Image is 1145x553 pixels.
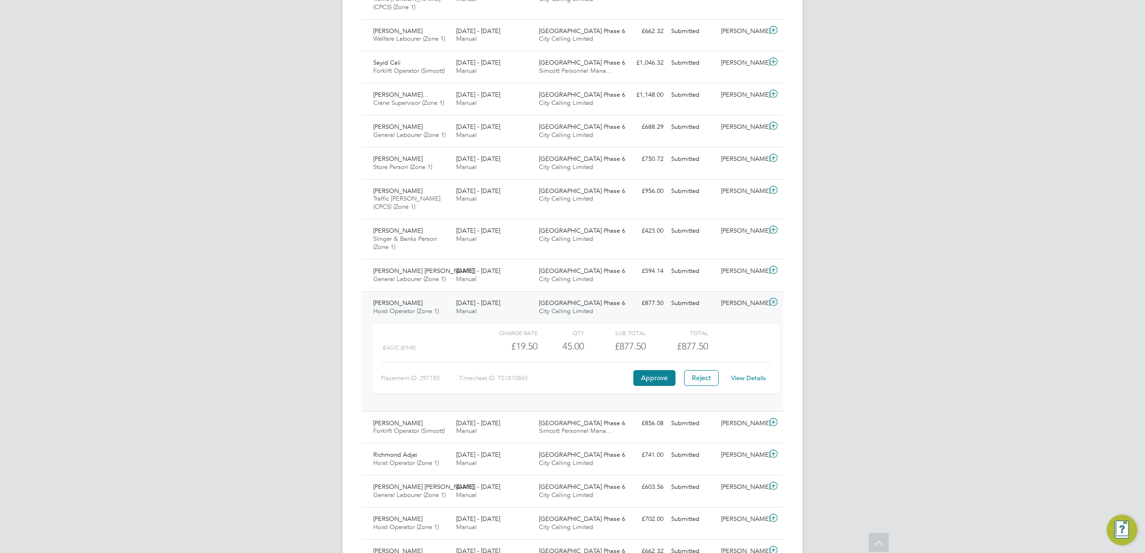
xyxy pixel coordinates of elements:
span: [PERSON_NAME] [PERSON_NAME] [373,267,474,275]
div: 45.00 [538,339,584,354]
span: Hoist Operator (Zone 1) [373,459,439,467]
span: [DATE] - [DATE] [456,299,500,307]
div: Submitted [667,55,717,71]
span: Manual [456,523,477,531]
div: Submitted [667,263,717,279]
span: City Calling Limited [539,459,593,467]
button: Approve [633,370,676,385]
span: [GEOGRAPHIC_DATA] Phase 6 [539,515,625,523]
span: [PERSON_NAME] [373,419,423,427]
div: £741.00 [618,447,667,463]
span: [GEOGRAPHIC_DATA] Phase 6 [539,419,625,427]
span: [DATE] - [DATE] [456,155,500,163]
button: Reject [684,370,719,385]
span: City Calling Limited [539,523,593,531]
span: City Calling Limited [539,194,593,203]
span: Basic (£/HR) [383,344,416,351]
div: [PERSON_NAME] [717,416,767,431]
span: [DATE] - [DATE] [456,226,500,235]
div: [PERSON_NAME] [717,479,767,495]
div: QTY [538,327,584,339]
div: Submitted [667,87,717,103]
div: £750.72 [618,151,667,167]
div: Submitted [667,295,717,311]
span: Simcott Personnel Mana… [539,67,612,75]
div: Submitted [667,447,717,463]
span: [DATE] - [DATE] [456,58,500,67]
span: [DATE] - [DATE] [456,483,500,491]
div: [PERSON_NAME] [717,87,767,103]
span: City Calling Limited [539,307,593,315]
span: Hoist Operator (Zone 1) [373,523,439,531]
span: Manual [456,427,477,435]
span: Traffic [PERSON_NAME] (CPCS) (Zone 1) [373,194,440,211]
span: [GEOGRAPHIC_DATA] Phase 6 [539,187,625,195]
span: [GEOGRAPHIC_DATA] Phase 6 [539,27,625,35]
div: [PERSON_NAME] [717,447,767,463]
span: [DATE] - [DATE] [456,515,500,523]
div: Sub Total [584,327,646,339]
div: £423.00 [618,223,667,239]
span: City Calling Limited [539,131,593,139]
span: [GEOGRAPHIC_DATA] Phase 6 [539,451,625,459]
span: [GEOGRAPHIC_DATA] Phase 6 [539,483,625,491]
span: [PERSON_NAME] [373,515,423,523]
span: Manual [456,131,477,139]
span: [GEOGRAPHIC_DATA] Phase 6 [539,267,625,275]
span: [GEOGRAPHIC_DATA] Phase 6 [539,299,625,307]
span: City Calling Limited [539,163,593,171]
div: Charge rate [476,327,538,339]
span: [PERSON_NAME] [373,299,423,307]
div: £856.08 [618,416,667,431]
span: Manual [456,275,477,283]
div: £1,148.00 [618,87,667,103]
span: [GEOGRAPHIC_DATA] Phase 6 [539,226,625,235]
span: [PERSON_NAME] [PERSON_NAME] [373,483,474,491]
span: Manual [456,163,477,171]
span: General Labourer (Zone 1) [373,131,446,139]
span: [DATE] - [DATE] [456,123,500,131]
div: [PERSON_NAME] [717,23,767,39]
span: Manual [456,67,477,75]
span: [DATE] - [DATE] [456,451,500,459]
div: £688.29 [618,119,667,135]
div: Submitted [667,511,717,527]
div: [PERSON_NAME] [717,119,767,135]
span: Welfare Labourer (Zone 1) [373,34,445,43]
span: Manual [456,491,477,499]
div: £702.00 [618,511,667,527]
div: £956.00 [618,183,667,199]
div: £877.50 [618,295,667,311]
span: [PERSON_NAME] [373,123,423,131]
div: [PERSON_NAME] [717,295,767,311]
span: Simcott Personnel Mana… [539,427,612,435]
div: [PERSON_NAME] [717,511,767,527]
div: Placement ID: 297185 [381,371,459,386]
div: £877.50 [584,339,646,354]
span: [PERSON_NAME] [373,155,423,163]
span: [DATE] - [DATE] [456,90,500,99]
div: Submitted [667,23,717,39]
span: [DATE] - [DATE] [456,267,500,275]
span: Crane Supervisor (Zone 1) [373,99,444,107]
span: [PERSON_NAME] [373,27,423,35]
span: Richmond Adjei [373,451,417,459]
span: Manual [456,459,477,467]
span: Manual [456,194,477,203]
span: [GEOGRAPHIC_DATA] Phase 6 [539,58,625,67]
span: City Calling Limited [539,99,593,107]
div: £1,046.32 [618,55,667,71]
span: [PERSON_NAME] [373,226,423,235]
span: Manual [456,235,477,243]
span: [GEOGRAPHIC_DATA] Phase 6 [539,90,625,99]
div: [PERSON_NAME] [717,151,767,167]
div: [PERSON_NAME] [717,263,767,279]
div: [PERSON_NAME] [717,223,767,239]
div: Submitted [667,223,717,239]
div: Total [646,327,708,339]
span: General Labourer (Zone 1) [373,491,446,499]
div: £594.14 [618,263,667,279]
span: Slinger & Banks Person (Zone 1) [373,235,437,251]
div: Submitted [667,479,717,495]
span: Sayid Cali [373,58,401,67]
